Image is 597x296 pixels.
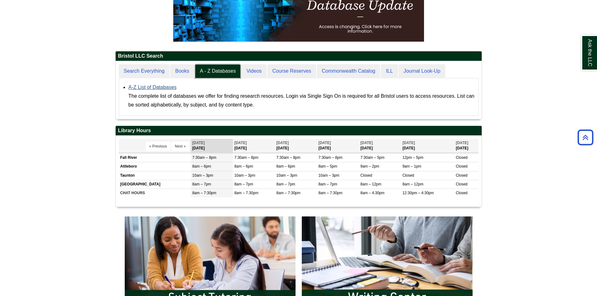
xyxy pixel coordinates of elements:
span: 8am – 7:30pm [192,191,217,195]
span: Closed [456,182,467,186]
span: [DATE] [318,141,331,145]
span: 7:30am – 8pm [318,155,343,160]
span: 10am – 3pm [234,173,255,178]
span: 7:30am – 8pm [234,155,259,160]
span: Closed [456,155,467,160]
span: [DATE] [276,141,289,145]
span: 8am – 7:30pm [234,191,259,195]
span: Closed [360,173,372,178]
a: ILL [381,64,398,78]
td: Taunton [119,171,191,180]
th: [DATE] [233,139,275,153]
span: 7:30am – 8pm [192,155,217,160]
span: [DATE] [456,141,468,145]
span: Closed [456,191,467,195]
span: 10am – 3pm [276,173,297,178]
td: [GEOGRAPHIC_DATA] [119,180,191,189]
th: [DATE] [317,139,359,153]
span: 8am – 7:30pm [276,191,301,195]
a: A-Z List of Databases [128,85,177,90]
span: 8am – 7pm [234,182,253,186]
a: Commonwealth Catalog [317,64,380,78]
span: Closed [402,173,414,178]
td: Fall River [119,153,191,162]
span: 12:30pm – 4:30pm [402,191,434,195]
a: Videos [241,64,267,78]
span: [DATE] [360,141,373,145]
span: [DATE] [192,141,205,145]
th: [DATE] [191,139,233,153]
span: 7:30am – 8pm [276,155,301,160]
span: 8am – 12pm [402,182,423,186]
h2: Bristol LLC Search [116,51,482,61]
a: Books [170,64,194,78]
span: 12pm – 5pm [402,155,423,160]
button: « Previous [146,142,170,151]
span: 8am – 7pm [192,182,211,186]
span: [DATE] [234,141,247,145]
span: 9am – 1pm [402,164,421,169]
th: [DATE] [454,139,478,153]
a: Journal Look-Up [399,64,445,78]
span: 8am – 12pm [360,182,381,186]
td: CHAT HOURS [119,189,191,197]
h2: Library Hours [116,126,482,136]
th: [DATE] [275,139,317,153]
span: 8am – 6pm [192,164,211,169]
span: 8am – 6pm [234,164,253,169]
span: 9am – 2pm [360,164,379,169]
span: Closed [456,164,467,169]
span: [DATE] [402,141,415,145]
button: Next » [171,142,189,151]
div: The complete list of databases we offer for finding research resources. Login via Single Sign On ... [128,92,475,109]
span: 8am – 7pm [276,182,295,186]
span: 10am – 3pm [318,173,339,178]
td: Attleboro [119,162,191,171]
a: A - Z Databases [195,64,241,78]
span: 8am – 7:30pm [318,191,343,195]
th: [DATE] [359,139,401,153]
span: 8am – 6pm [276,164,295,169]
a: Back to Top [575,133,595,142]
span: 8am – 7pm [318,182,337,186]
span: Closed [456,173,467,178]
a: Search Everything [119,64,170,78]
span: 8am – 5pm [318,164,337,169]
span: 8am – 4:30pm [360,191,385,195]
span: 7:30am – 5pm [360,155,385,160]
span: 10am – 3pm [192,173,213,178]
th: [DATE] [401,139,454,153]
a: Course Reserves [267,64,316,78]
